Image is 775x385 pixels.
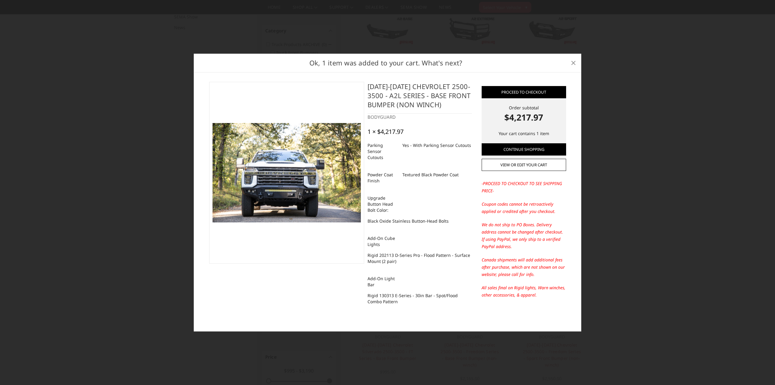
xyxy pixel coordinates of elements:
[482,111,566,124] strong: $4,217.97
[368,273,398,290] dt: Add-On Light Bar
[482,130,566,137] p: Your cart contains 1 item
[368,82,472,114] h4: [DATE]-[DATE] Chevrolet 2500-3500 - A2L Series - Base Front Bumper (Non Winch)
[368,290,472,307] dd: Rigid 130313 E-Series - 30in Bar - Spot/Flood Combo Pattern
[482,159,566,171] a: View or edit your cart
[482,86,566,98] a: Proceed to checkout
[482,201,566,215] p: Coupon codes cannot be retroactively applied or credited after you checkout.
[482,105,566,124] div: Order subtotal
[482,256,566,278] p: Canada shipments will add additional fees after purchase, which are not shown on our website; ple...
[745,356,775,385] iframe: Chat Widget
[368,250,472,267] dd: Rigid 202113 D-Series Pro - Flood Pattern - Surface Mount (2 pair)
[368,128,404,135] div: 1 × $4,217.97
[482,221,566,250] p: We do not ship to PO Boxes. Delivery address cannot be changed after checkout. If using PayPal, w...
[569,58,578,68] a: Close
[368,169,398,186] dt: Powder Coat Finish
[482,143,566,155] a: Continue Shopping
[482,180,566,194] p: -PROCEED TO CHECKOUT TO SEE SHIPPING PRICE-
[368,193,398,216] dt: Upgrade Button Head Bolt Color:
[402,140,471,151] dd: Yes - With Parking Sensor Cutouts
[203,58,569,68] h2: Ok, 1 item was added to your cart. What's next?
[368,140,398,163] dt: Parking Sensor Cutouts
[368,216,449,227] dd: Black Oxide Stainless Button-Head Bolts
[482,284,566,299] p: All sales final on Rigid lights, Warn winches, other accessories, & apparel.
[213,123,361,222] img: 2020 Chevrolet HD - Available in single light bar configuration only
[368,114,472,121] div: BODYGUARD
[368,233,398,250] dt: Add-On Cube Lights
[571,56,576,69] span: ×
[402,169,459,180] dd: Textured Black Powder Coat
